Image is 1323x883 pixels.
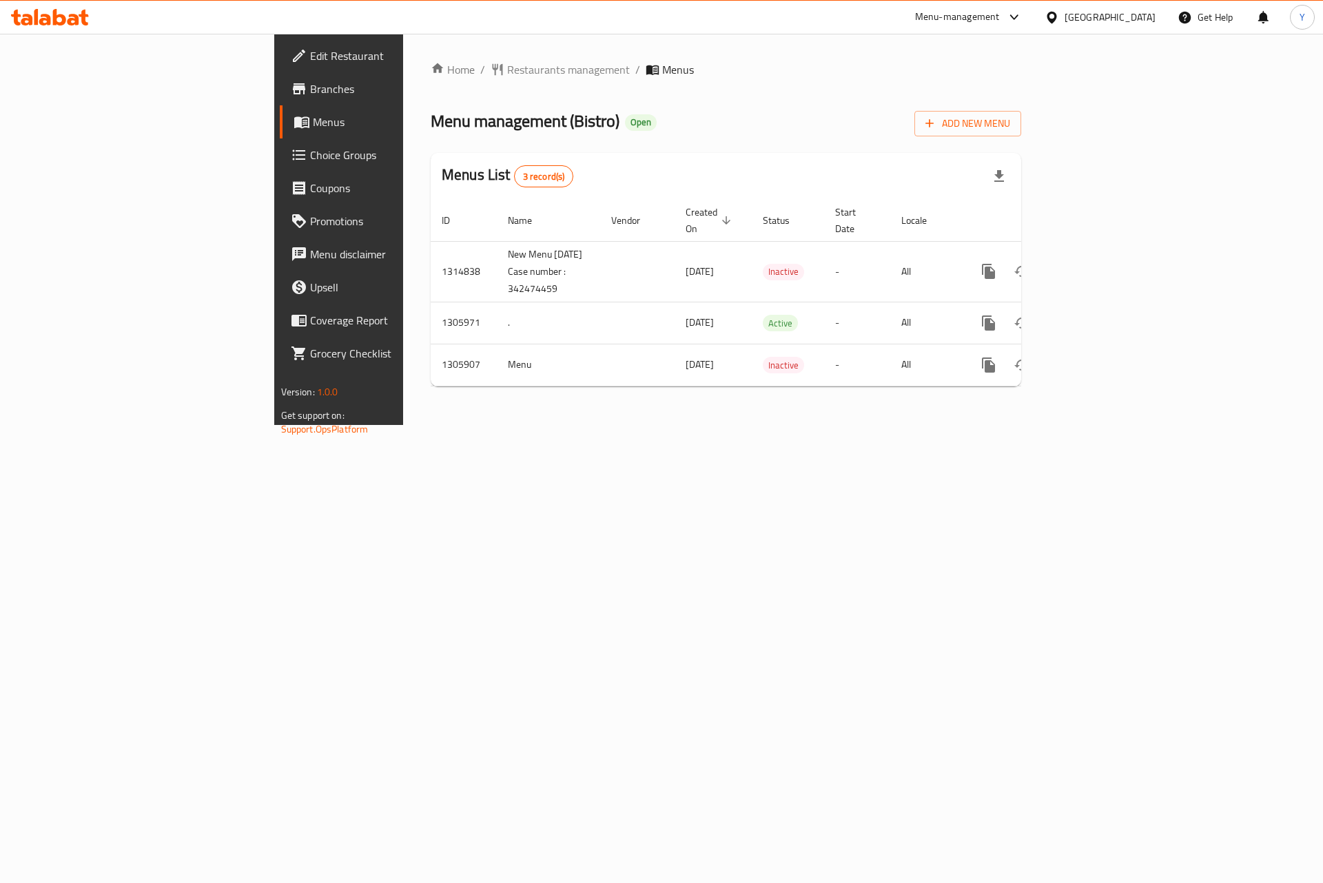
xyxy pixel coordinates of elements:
span: Edit Restaurant [310,48,484,64]
div: Menu-management [915,9,1000,25]
span: Branches [310,81,484,97]
td: New Menu [DATE] Case number : 342474459 [497,241,600,302]
a: Upsell [280,271,495,304]
span: 1.0.0 [317,383,338,401]
td: - [824,344,890,386]
td: Menu [497,344,600,386]
div: Total records count [514,165,574,187]
a: Coverage Report [280,304,495,337]
button: more [972,307,1005,340]
a: Choice Groups [280,138,495,172]
span: Get support on: [281,406,345,424]
div: [GEOGRAPHIC_DATA] [1065,10,1156,25]
span: Menu management ( Bistro ) [431,105,619,136]
span: Y [1300,10,1305,25]
span: Inactive [763,264,804,280]
td: - [824,302,890,344]
a: Edit Restaurant [280,39,495,72]
td: - [824,241,890,302]
a: Restaurants management [491,61,630,78]
a: Coupons [280,172,495,205]
span: Menus [662,61,694,78]
span: Active [763,315,798,331]
span: Inactive [763,357,804,373]
span: Locale [901,212,945,229]
li: / [635,61,640,78]
span: Status [763,212,808,229]
table: enhanced table [431,200,1116,386]
button: Change Status [1005,255,1038,288]
button: Change Status [1005,307,1038,340]
span: Restaurants management [507,61,630,78]
span: Name [508,212,550,229]
span: Start Date [835,204,874,237]
span: Choice Groups [310,147,484,163]
span: Created On [686,204,735,237]
span: 3 record(s) [515,170,573,183]
th: Actions [961,200,1116,242]
span: Coverage Report [310,312,484,329]
button: Change Status [1005,349,1038,382]
td: . [497,302,600,344]
button: more [972,349,1005,382]
span: Vendor [611,212,658,229]
span: Version: [281,383,315,401]
a: Branches [280,72,495,105]
span: [DATE] [686,313,714,331]
h2: Menus List [442,165,573,187]
span: Open [625,116,657,128]
span: Add New Menu [925,115,1010,132]
span: [DATE] [686,262,714,280]
nav: breadcrumb [431,61,1021,78]
span: Menus [313,114,484,130]
span: Grocery Checklist [310,345,484,362]
span: ID [442,212,468,229]
a: Grocery Checklist [280,337,495,370]
span: Upsell [310,279,484,295]
a: Support.OpsPlatform [281,420,369,438]
span: Promotions [310,213,484,229]
td: All [890,344,961,386]
a: Menu disclaimer [280,238,495,271]
td: All [890,241,961,302]
a: Menus [280,105,495,138]
button: Add New Menu [914,111,1021,136]
div: Open [625,114,657,131]
button: more [972,255,1005,288]
span: Coupons [310,180,484,196]
a: Promotions [280,205,495,238]
div: Active [763,315,798,331]
td: All [890,302,961,344]
span: [DATE] [686,355,714,373]
span: Menu disclaimer [310,246,484,262]
div: Inactive [763,357,804,373]
div: Export file [983,160,1016,193]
